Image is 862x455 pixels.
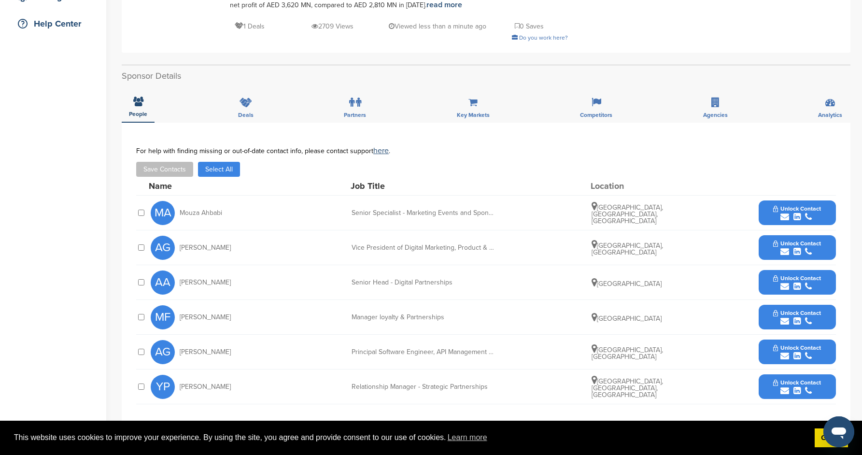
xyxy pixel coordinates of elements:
span: Agencies [703,112,728,118]
div: Name [149,182,255,190]
span: [GEOGRAPHIC_DATA], [GEOGRAPHIC_DATA], [GEOGRAPHIC_DATA] [592,377,663,399]
div: Relationship Manager - Strategic Partnerships [352,384,496,390]
span: [PERSON_NAME] [180,314,231,321]
div: Job Title [351,182,495,190]
span: AA [151,270,175,295]
p: 1 Deals [235,20,265,32]
p: 2709 Views [311,20,353,32]
div: Principal Software Engineer, API Management and Event Streaming [352,349,496,355]
span: [PERSON_NAME] [180,279,231,286]
button: Unlock Contact [762,372,833,401]
span: [PERSON_NAME] [180,384,231,390]
span: AG [151,236,175,260]
span: [GEOGRAPHIC_DATA], [GEOGRAPHIC_DATA], [GEOGRAPHIC_DATA] [592,203,663,225]
div: Senior Specialist - Marketing Events and Sponsorship [352,210,496,216]
h2: Sponsor Details [122,70,850,83]
span: Key Markets [457,112,490,118]
button: Unlock Contact [762,303,833,332]
span: YP [151,375,175,399]
div: Manager loyalty & Partnerships [352,314,496,321]
span: [GEOGRAPHIC_DATA] [592,314,662,323]
span: Unlock Contact [773,310,821,316]
div: Help Center [14,15,97,32]
span: Competitors [580,112,612,118]
button: Save Contacts [136,162,193,177]
span: MF [151,305,175,329]
span: Do you work here? [519,34,568,41]
div: Vice President of Digital Marketing, Product & Brand [352,244,496,251]
a: learn more about cookies [446,430,489,445]
button: Unlock Contact [762,268,833,297]
span: [GEOGRAPHIC_DATA] [592,280,662,288]
div: Senior Head - Digital Partnerships [352,279,496,286]
span: Unlock Contact [773,344,821,351]
span: Partners [344,112,366,118]
span: MA [151,201,175,225]
span: AG [151,340,175,364]
p: 0 Saves [515,20,544,32]
div: Location [591,182,663,190]
a: here [373,146,389,156]
span: Analytics [818,112,842,118]
span: Unlock Contact [773,275,821,282]
span: Unlock Contact [773,379,821,386]
span: [GEOGRAPHIC_DATA], [GEOGRAPHIC_DATA] [592,346,663,361]
span: This website uses cookies to improve your experience. By using the site, you agree and provide co... [14,430,807,445]
span: People [129,111,147,117]
p: Viewed less than a minute ago [389,20,486,32]
div: For help with finding missing or out-of-date contact info, please contact support . [136,147,836,155]
button: Unlock Contact [762,233,833,262]
span: [PERSON_NAME] [180,244,231,251]
span: Unlock Contact [773,240,821,247]
span: Unlock Contact [773,205,821,212]
button: Unlock Contact [762,338,833,367]
iframe: Button to launch messaging window [823,416,854,447]
span: [PERSON_NAME] [180,349,231,355]
a: dismiss cookie message [815,428,848,448]
a: Help Center [10,13,97,35]
span: Mouza Ahbabi [180,210,222,216]
a: Do you work here? [512,34,568,41]
span: [GEOGRAPHIC_DATA], [GEOGRAPHIC_DATA] [592,242,663,256]
span: Deals [238,112,254,118]
button: Unlock Contact [762,199,833,227]
button: Select All [198,162,240,177]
